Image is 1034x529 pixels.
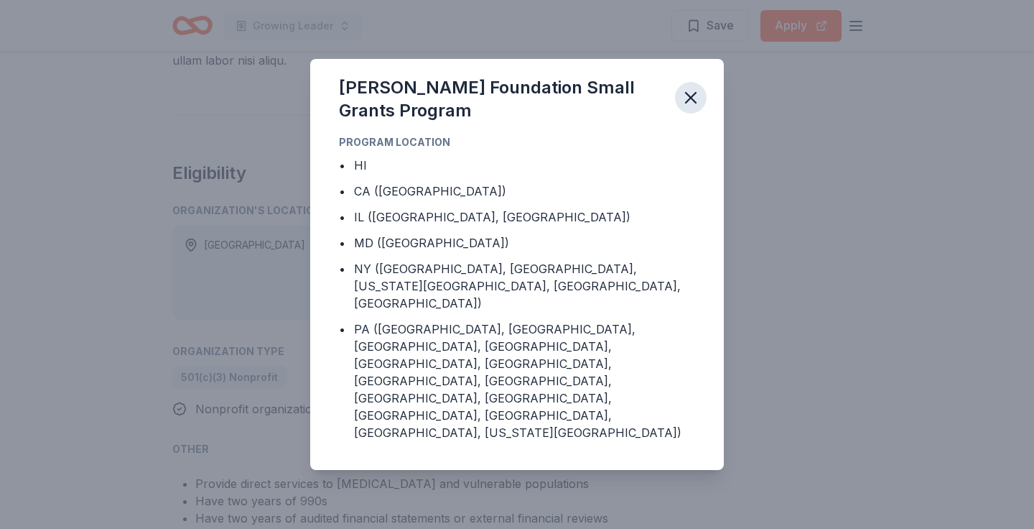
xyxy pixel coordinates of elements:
div: • [339,208,345,226]
div: PA ([GEOGRAPHIC_DATA], [GEOGRAPHIC_DATA], [GEOGRAPHIC_DATA], [GEOGRAPHIC_DATA], [GEOGRAPHIC_DATA]... [354,321,695,441]
div: • [339,260,345,277]
div: IL ([GEOGRAPHIC_DATA], [GEOGRAPHIC_DATA]) [354,208,630,226]
div: CA ([GEOGRAPHIC_DATA]) [354,183,506,200]
div: • [339,183,345,200]
div: • [339,234,345,252]
div: [PERSON_NAME] Foundation Small Grants Program [339,76,663,122]
div: • [339,157,345,174]
div: • [339,321,345,338]
div: NY ([GEOGRAPHIC_DATA], [GEOGRAPHIC_DATA], [US_STATE][GEOGRAPHIC_DATA], [GEOGRAPHIC_DATA], [GEOGRA... [354,260,695,312]
div: HI [354,157,367,174]
div: MD ([GEOGRAPHIC_DATA]) [354,234,509,252]
div: Program Location [339,134,695,151]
